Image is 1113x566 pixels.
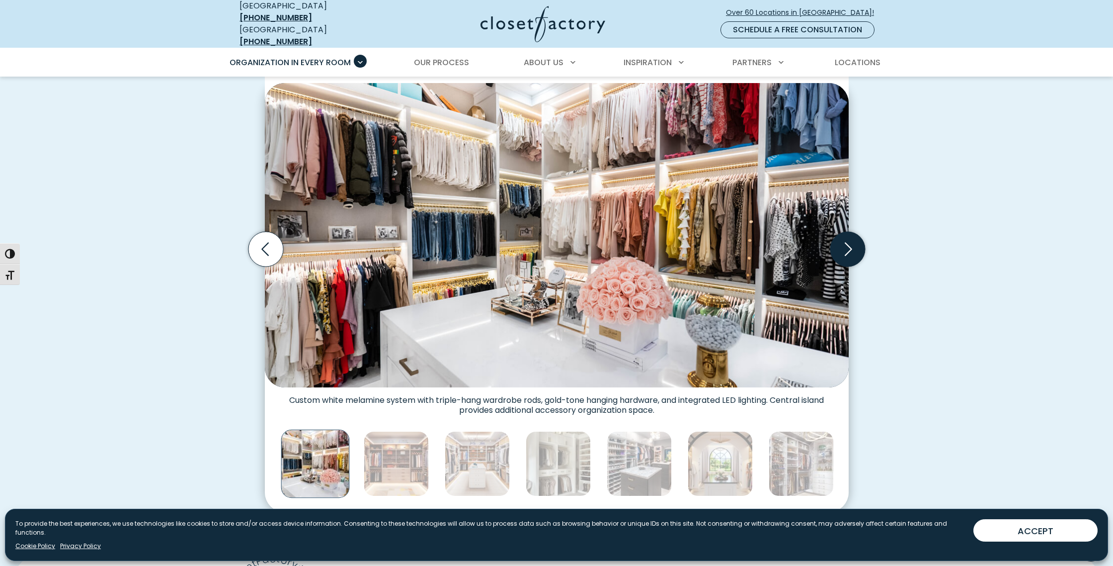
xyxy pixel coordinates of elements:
[265,387,849,415] figcaption: Custom white melamine system with triple-hang wardrobe rods, gold-tone hanging hardware, and inte...
[720,21,874,38] a: Schedule a Free Consultation
[526,431,591,496] img: White custom closet shelving, open shelving for shoes, and dual hanging sections for a curated wa...
[265,83,849,387] img: Custom white melamine system with triple-hang wardrobe rods, gold-tone hanging hardware, and inte...
[230,57,351,68] span: Organization in Every Room
[60,542,101,551] a: Privacy Policy
[769,431,834,496] img: Custom walk-in closet with glass shelves, gold hardware, and white built-in drawers
[726,7,882,18] span: Over 60 Locations in [GEOGRAPHIC_DATA]!
[973,519,1098,542] button: ACCEPT
[607,431,672,496] img: Modern custom closet with dual islands, extensive shoe storage, hanging sections for men’s and wo...
[835,57,880,68] span: Locations
[445,431,510,496] img: Elegant luxury closet with floor-to-ceiling storage, LED underlighting, valet rods, glass shelvin...
[364,431,429,496] img: Walk-in closet with Slab drawer fronts, LED-lit upper cubbies, double-hang rods, divided shelving...
[480,6,605,42] img: Closet Factory Logo
[414,57,469,68] span: Our Process
[15,542,55,551] a: Cookie Policy
[725,4,882,21] a: Over 60 Locations in [GEOGRAPHIC_DATA]!
[239,36,312,47] a: [PHONE_NUMBER]
[524,57,563,68] span: About Us
[688,431,753,496] img: Spacious custom walk-in closet with abundant wardrobe space, center island storage
[15,519,965,537] p: To provide the best experiences, we use technologies like cookies to store and/or access device i...
[223,49,890,77] nav: Primary Menu
[624,57,672,68] span: Inspiration
[281,430,349,498] img: Custom white melamine system with triple-hang wardrobe rods, gold-tone hanging hardware, and inte...
[826,228,869,271] button: Next slide
[244,228,287,271] button: Previous slide
[239,12,312,23] a: [PHONE_NUMBER]
[732,57,772,68] span: Partners
[239,24,384,48] div: [GEOGRAPHIC_DATA]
